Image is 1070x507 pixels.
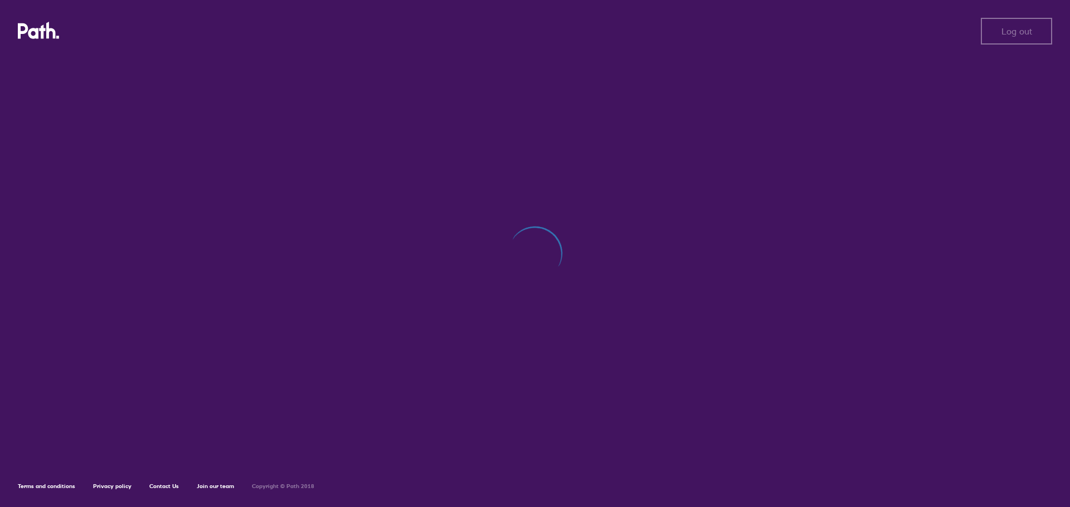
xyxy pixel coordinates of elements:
[252,483,314,490] h6: Copyright © Path 2018
[1001,26,1032,36] span: Log out
[197,483,234,490] a: Join our team
[149,483,179,490] a: Contact Us
[18,483,75,490] a: Terms and conditions
[93,483,132,490] a: Privacy policy
[981,18,1052,45] button: Log out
